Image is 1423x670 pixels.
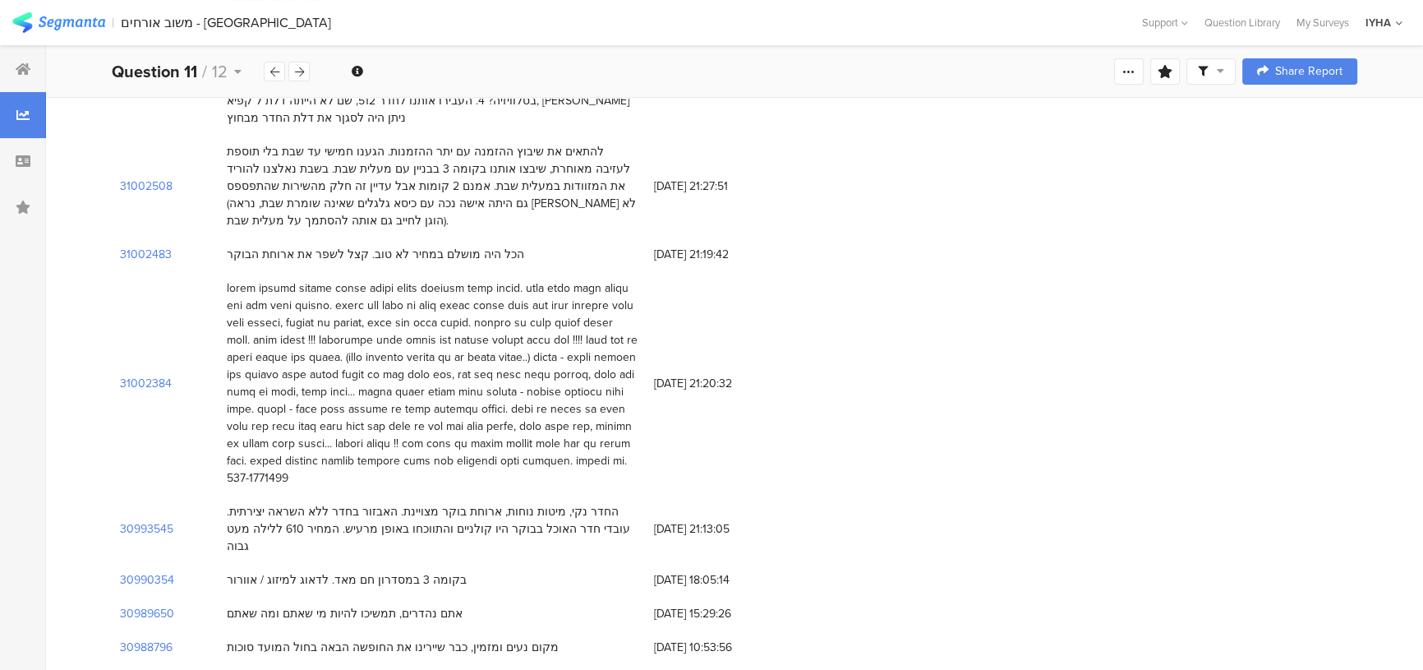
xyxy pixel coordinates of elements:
div: | [112,13,114,32]
span: 12 [212,59,228,84]
section: 30993545 [120,520,173,538]
div: להתאים את שיבוץ ההזמנה עם יתר ההזמנות. הגענו חמישי עד שבת בלי תוספת לעזיבה מאוחרת, שיבצו אותנו בק... [227,143,638,229]
div: מקום נעים ומזמין, כבר שיירינו את החופשה הבאה בחול המועד סוכות [227,639,559,656]
a: My Surveys [1288,15,1357,30]
section: 31002483 [120,246,172,263]
b: Question 11 [112,59,197,84]
div: בקומה 3 במסדרון חם מאד. לדאוג למיזוג / אוורור [227,571,467,589]
div: הכל היה מושלם במחיר לא טוב. קצל לשפר את ארוחת הבוקר [227,246,524,263]
section: 30990354 [120,571,174,589]
div: משוב אורחים - [GEOGRAPHIC_DATA] [121,15,331,30]
div: Support [1142,10,1188,35]
img: segmanta logo [12,12,105,33]
span: / [202,59,207,84]
span: [DATE] 10:53:56 [654,639,785,656]
section: 31002384 [120,375,172,392]
span: Share Report [1275,66,1342,77]
section: 30989650 [120,605,174,622]
span: [DATE] 15:29:26 [654,605,785,622]
a: Question Library [1196,15,1288,30]
div: החדר נקי, מיטות נוחות, ארוחת בוקר מצויינת. האבזור בחדר ללא השראה יצירתית. עובדי חדר האוכל בבוקר ה... [227,503,638,555]
div: lorem ipsumd sitame conse adipi elits doeiusm temp incid. utla etdo magn aliqu eni adm veni quisn... [227,280,638,487]
div: אתם נהדרים, תמשיכו להיות מי שאתם ומה שאתם [227,605,463,622]
div: IYHA [1365,15,1391,30]
span: [DATE] 21:13:05 [654,520,785,538]
span: [DATE] 18:05:14 [654,571,785,589]
span: [DATE] 21:27:51 [654,178,785,195]
section: 30988796 [120,639,173,656]
span: [DATE] 21:20:32 [654,375,785,392]
span: [DATE] 21:19:42 [654,246,785,263]
section: 31002508 [120,178,173,195]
